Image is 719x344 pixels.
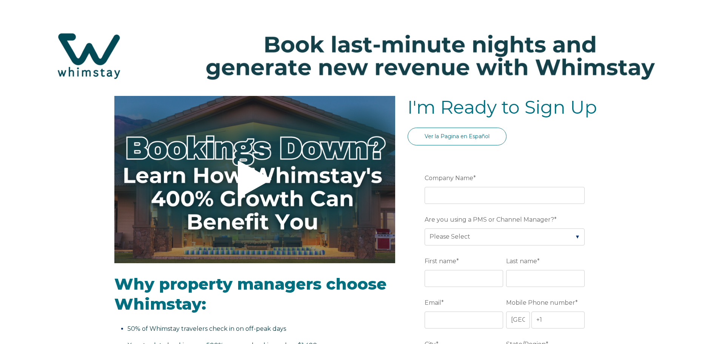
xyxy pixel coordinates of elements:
[425,297,441,309] span: Email
[425,172,473,184] span: Company Name
[408,96,597,118] span: I'm Ready to Sign Up
[8,19,711,93] img: Hubspot header for SSOB (4)
[425,214,554,225] span: Are you using a PMS or Channel Manager?
[114,274,386,314] span: Why property managers choose Whimstay:
[506,297,575,309] span: Mobile Phone number
[425,255,456,267] span: First name
[128,325,286,332] span: 50% of Whimstay travelers check in on off-peak days
[408,128,507,145] a: Ver la Pagina en Español
[506,255,537,267] span: Last name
